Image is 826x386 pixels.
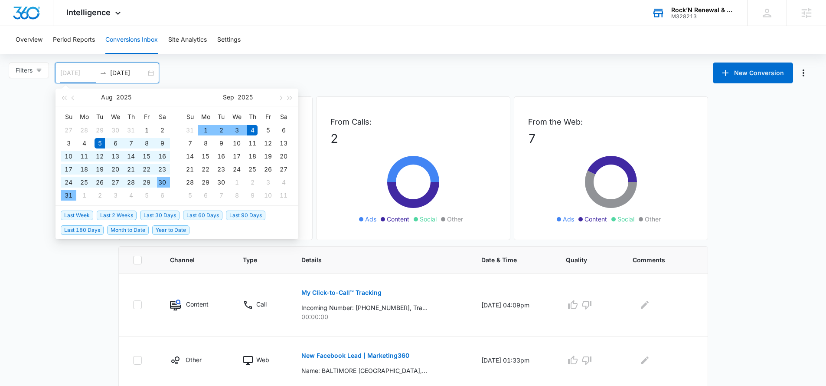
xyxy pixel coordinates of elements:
[154,110,170,124] th: Sa
[92,163,108,176] td: 2025-08-19
[365,214,376,224] span: Ads
[247,151,258,162] div: 18
[260,124,276,137] td: 2025-09-05
[216,138,226,148] div: 9
[256,300,267,309] p: Call
[260,163,276,176] td: 2025-09-26
[126,164,136,175] div: 21
[141,151,152,162] div: 15
[213,110,229,124] th: Tu
[61,176,76,189] td: 2025-08-24
[420,214,437,224] span: Social
[276,137,291,150] td: 2025-09-13
[168,26,207,54] button: Site Analytics
[53,26,95,54] button: Period Reports
[63,164,74,175] div: 17
[276,124,291,137] td: 2025-09-06
[185,177,195,188] div: 28
[139,124,154,137] td: 2025-08-01
[110,138,121,148] div: 6
[123,163,139,176] td: 2025-08-21
[263,125,273,135] div: 5
[108,189,123,202] td: 2025-09-03
[232,151,242,162] div: 17
[182,124,198,137] td: 2025-08-31
[301,353,409,359] p: New Facebook Lead | Marketing360
[123,150,139,163] td: 2025-08-14
[182,189,198,202] td: 2025-10-05
[198,163,213,176] td: 2025-09-22
[198,189,213,202] td: 2025-10-06
[330,116,496,128] p: From Calls:
[110,177,121,188] div: 27
[79,138,89,148] div: 4
[671,13,735,20] div: account id
[23,50,30,57] img: tab_domain_overview_orange.svg
[154,137,170,150] td: 2025-08-09
[123,124,139,137] td: 2025-07-31
[330,129,496,148] p: 2
[63,125,74,135] div: 27
[276,163,291,176] td: 2025-09-27
[617,214,634,224] span: Social
[92,110,108,124] th: Tu
[126,125,136,135] div: 31
[247,164,258,175] div: 25
[276,176,291,189] td: 2025-10-04
[200,125,211,135] div: 1
[141,177,152,188] div: 29
[157,138,167,148] div: 9
[157,190,167,201] div: 6
[301,282,382,303] button: My Click-to-Call™ Tracking
[95,138,105,148] div: 5
[200,138,211,148] div: 8
[216,151,226,162] div: 16
[223,89,234,106] button: Sep
[185,190,195,201] div: 5
[238,89,253,106] button: 2025
[471,274,555,337] td: [DATE] 04:09pm
[232,164,242,175] div: 24
[182,137,198,150] td: 2025-09-07
[86,50,93,57] img: tab_keywords_by_traffic_grey.svg
[92,176,108,189] td: 2025-08-26
[247,138,258,148] div: 11
[198,176,213,189] td: 2025-09-29
[95,151,105,162] div: 12
[105,26,158,54] button: Conversions Inbox
[200,164,211,175] div: 22
[229,150,245,163] td: 2025-09-17
[101,89,113,106] button: Aug
[213,137,229,150] td: 2025-09-09
[229,110,245,124] th: We
[154,150,170,163] td: 2025-08-16
[126,190,136,201] div: 4
[245,137,260,150] td: 2025-09-11
[263,164,273,175] div: 26
[301,312,460,321] p: 00:00:00
[123,176,139,189] td: 2025-08-28
[276,110,291,124] th: Sa
[76,137,92,150] td: 2025-08-04
[186,355,202,364] p: Other
[213,189,229,202] td: 2025-10-07
[61,211,93,220] span: Last Week
[216,125,226,135] div: 2
[260,176,276,189] td: 2025-10-03
[200,190,211,201] div: 6
[61,163,76,176] td: 2025-08-17
[182,163,198,176] td: 2025-09-21
[139,137,154,150] td: 2025-08-08
[126,151,136,162] div: 14
[276,189,291,202] td: 2025-10-11
[108,110,123,124] th: We
[566,255,599,264] span: Quality
[528,116,694,128] p: From the Web:
[110,68,146,78] input: End date
[671,7,735,13] div: account name
[140,211,180,220] span: Last 30 Days
[200,151,211,162] div: 15
[157,151,167,162] div: 16
[92,137,108,150] td: 2025-08-05
[216,190,226,201] div: 7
